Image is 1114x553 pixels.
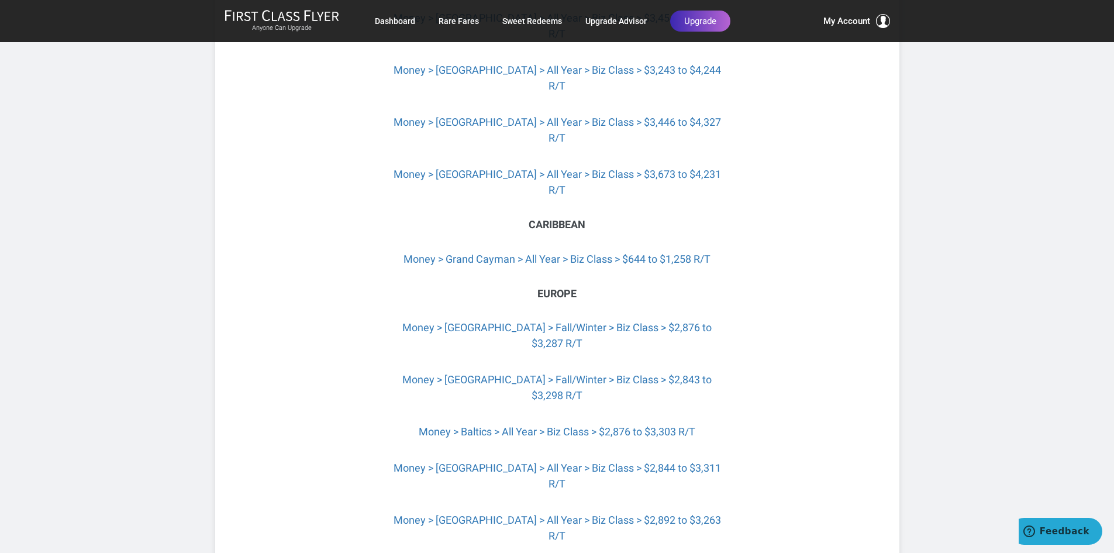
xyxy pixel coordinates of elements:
[225,9,339,33] a: First Class FlyerAnyone Can Upgrade
[823,14,890,28] button: My Account
[225,24,339,32] small: Anyone Can Upgrade
[402,321,712,349] a: Money > [GEOGRAPHIC_DATA] > Fall/Winter > Biz Class > $2,876 to $3,287 R/T
[823,14,870,28] span: My Account
[394,514,721,542] a: Money > [GEOGRAPHIC_DATA] > All Year > Biz Class > $2,892 to $3,263 R/T
[394,64,721,92] a: Money > [GEOGRAPHIC_DATA] > All Year > Biz Class > $3,243 to $4,244 R/T
[394,462,721,490] a: Money > [GEOGRAPHIC_DATA] > All Year > Biz Class > $2,844 to $3,311 R/T
[394,116,721,144] a: Money > [GEOGRAPHIC_DATA] > All Year > Biz Class > $3,446 to $4,327 R/T
[439,11,479,32] a: Rare Fares
[1019,518,1102,547] iframe: Opens a widget where you can find more information
[402,373,712,401] a: Money > [GEOGRAPHIC_DATA] > Fall/Winter > Biz Class > $2,843 to $3,298 R/T
[419,425,695,438] a: Money > Baltics > All Year > Biz Class > $2,876 to $3,303 R/T
[585,11,647,32] a: Upgrade Advisor
[403,253,711,265] a: Money > Grand Cayman > All Year > Biz Class > $644 to $1,258 R/T
[225,9,339,22] img: First Class Flyer
[502,11,562,32] a: Sweet Redeems
[670,11,730,32] a: Upgrade
[394,219,721,231] h3: CaribBean
[375,11,415,32] a: Dashboard
[394,288,721,300] h3: Europe
[394,168,721,196] a: Money > [GEOGRAPHIC_DATA] > All Year > Biz Class > $3,673 to $4,231 R/T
